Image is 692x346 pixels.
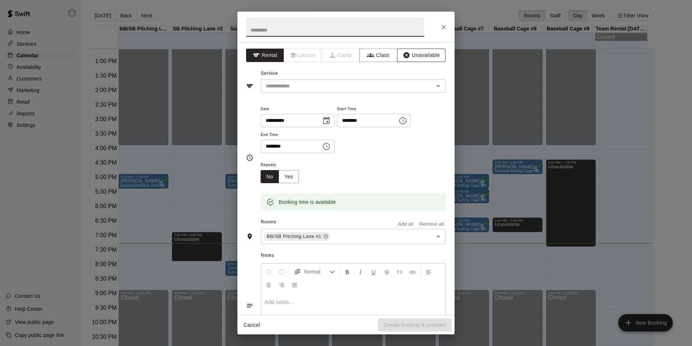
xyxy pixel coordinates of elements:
[240,318,263,332] button: Cancel
[319,114,334,128] button: Choose date, selected date is Aug 15, 2025
[354,265,367,278] button: Format Italics
[262,265,275,278] button: Undo
[319,139,334,154] button: Choose time, selected time is 9:00 PM
[246,154,253,161] svg: Timing
[417,219,446,230] button: Remove all
[341,265,354,278] button: Format Bold
[275,265,288,278] button: Redo
[437,21,450,34] button: Close
[246,49,284,62] button: Rental
[246,233,253,240] svg: Rooms
[261,219,277,225] span: Rooms
[246,302,253,309] svg: Notes
[406,265,419,278] button: Insert Link
[433,81,443,91] button: Open
[261,104,334,114] span: Date
[288,278,301,291] button: Justify Align
[304,268,329,275] span: Normal
[261,130,334,140] span: End Time
[279,170,299,184] button: Yes
[337,104,411,114] span: Start Time
[275,278,288,291] button: Right Align
[322,49,360,62] span: Camps can only be created in the Services page
[359,49,397,62] button: Class
[246,82,253,90] svg: Service
[380,265,393,278] button: Format Strikethrough
[264,233,324,240] span: BB/SB Pitching Lane #1
[261,170,299,184] div: outlined button group
[261,250,446,261] span: Notes
[261,170,279,184] button: No
[261,71,278,76] span: Service
[262,278,275,291] button: Center Align
[284,49,322,62] span: Lessons must be created in the Services page first
[261,160,305,170] span: Repeats
[279,195,336,209] div: Booking time is available
[393,265,406,278] button: Insert Code
[433,231,443,242] button: Open
[291,265,338,278] button: Formatting Options
[367,265,380,278] button: Format Underline
[423,265,435,278] button: Left Align
[396,114,410,128] button: Choose time, selected time is 8:30 PM
[264,232,330,241] div: BB/SB Pitching Lane #1
[394,219,417,230] button: Add all
[397,49,446,62] button: Unavailable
